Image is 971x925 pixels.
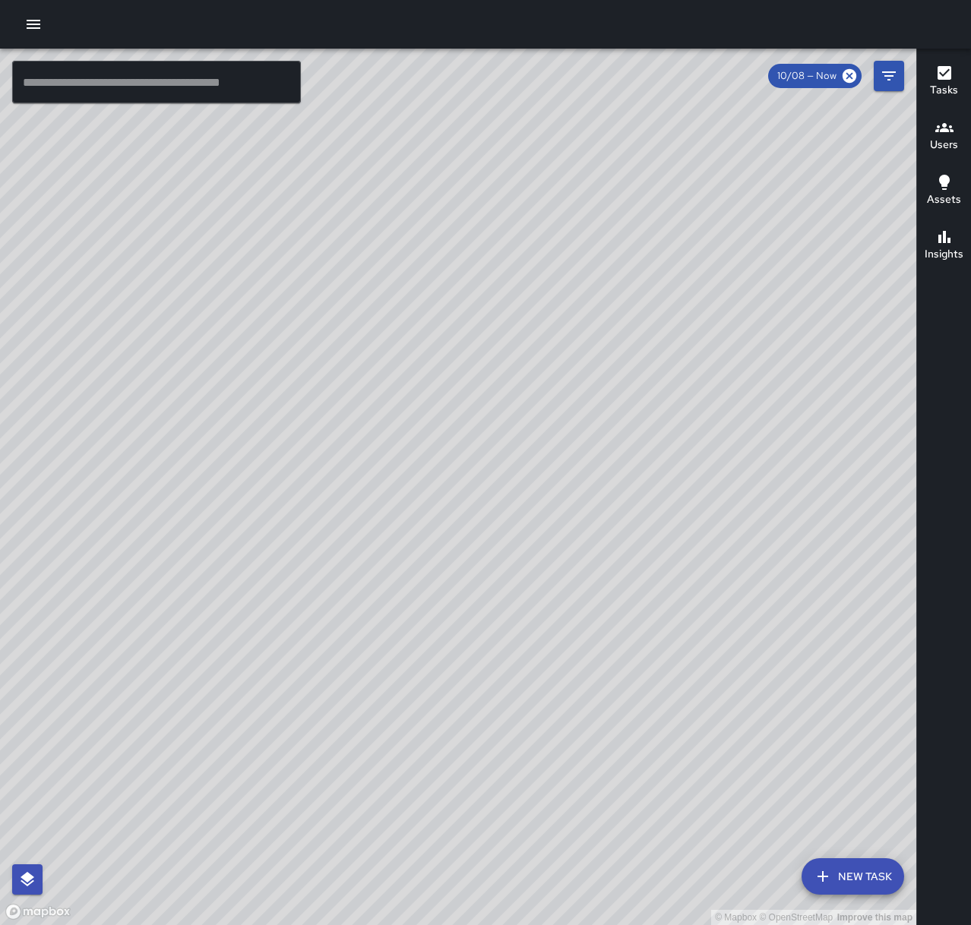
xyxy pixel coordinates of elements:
button: Tasks [917,55,971,109]
button: Filters [874,61,904,91]
span: 10/08 — Now [768,68,846,84]
button: Assets [917,164,971,219]
h6: Insights [925,246,963,263]
h6: Tasks [930,82,958,99]
h6: Users [930,137,958,153]
button: Users [917,109,971,164]
h6: Assets [927,191,961,208]
div: 10/08 — Now [768,64,862,88]
button: New Task [802,858,904,895]
button: Insights [917,219,971,273]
